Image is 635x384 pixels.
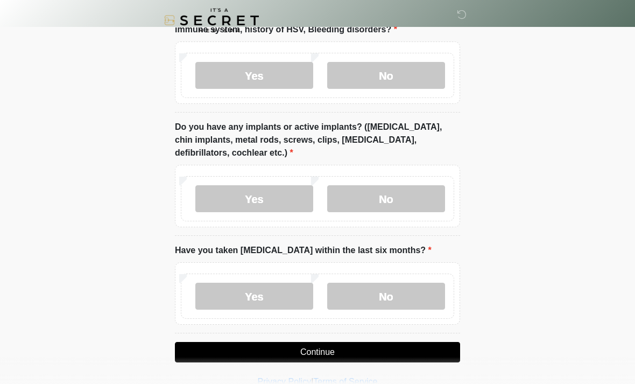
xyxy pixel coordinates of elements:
[195,62,313,89] label: Yes
[164,8,259,32] img: It's A Secret Med Spa Logo
[175,342,460,362] button: Continue
[195,185,313,212] label: Yes
[175,244,432,257] label: Have you taken [MEDICAL_DATA] within the last six months?
[327,185,445,212] label: No
[327,62,445,89] label: No
[327,283,445,310] label: No
[195,283,313,310] label: Yes
[175,121,460,159] label: Do you have any implants or active implants? ([MEDICAL_DATA], chin implants, metal rods, screws, ...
